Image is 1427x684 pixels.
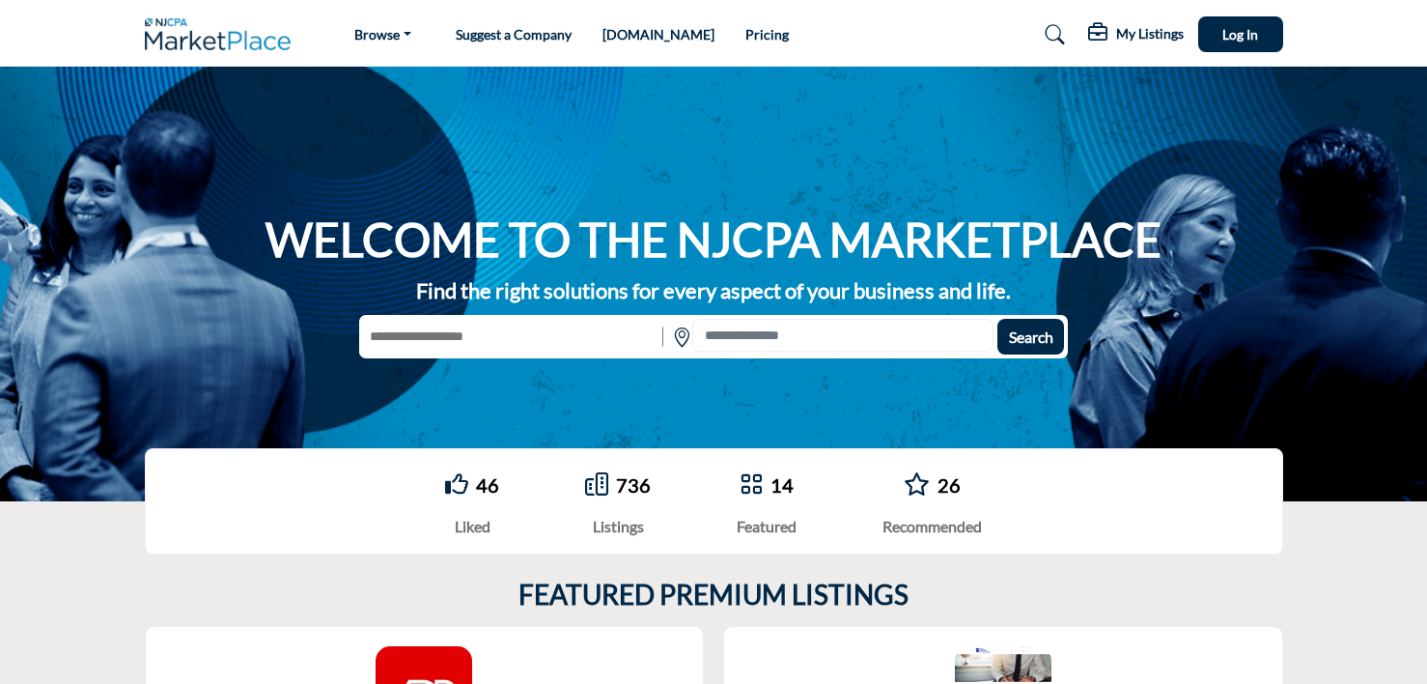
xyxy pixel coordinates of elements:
[416,277,1011,303] strong: Find the right solutions for every aspect of your business and life.
[585,515,651,538] div: Listings
[1222,26,1258,43] span: Log In
[770,473,794,497] a: 14
[997,319,1064,355] button: Search
[145,18,301,50] img: Site Logo
[1026,19,1077,50] a: Search
[745,26,789,43] a: Pricing
[518,579,909,612] h2: FEATURED PREMIUM LISTINGS
[904,472,930,499] a: Go to Recommended
[1009,328,1053,346] span: Search
[1116,25,1184,43] h5: My Listings
[476,473,499,497] a: 46
[445,472,468,496] i: Go to Liked
[882,515,982,538] div: Recommended
[1198,16,1283,52] button: Log In
[937,473,961,497] a: 26
[737,515,797,538] div: Featured
[740,472,763,499] a: Go to Featured
[616,473,651,497] a: 736
[1088,23,1184,46] div: My Listings
[456,26,572,43] a: Suggest a Company
[658,319,668,355] img: Rectangle%203585.svg
[341,21,425,48] a: Browse
[445,515,499,538] div: Liked
[266,210,1161,270] h1: WELCOME TO THE NJCPA MARKETPLACE
[602,26,714,43] a: [DOMAIN_NAME]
